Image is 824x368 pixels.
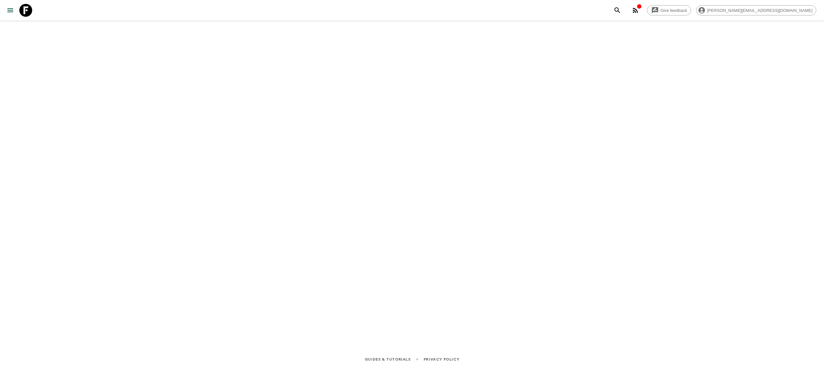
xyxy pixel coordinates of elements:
[365,356,411,363] a: Guides & Tutorials
[424,356,459,363] a: Privacy Policy
[4,4,17,17] button: menu
[657,8,691,13] span: Give feedback
[696,5,816,15] div: [PERSON_NAME][EMAIL_ADDRESS][DOMAIN_NAME]
[611,4,624,17] button: search adventures
[704,8,816,13] span: [PERSON_NAME][EMAIL_ADDRESS][DOMAIN_NAME]
[647,5,691,15] a: Give feedback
